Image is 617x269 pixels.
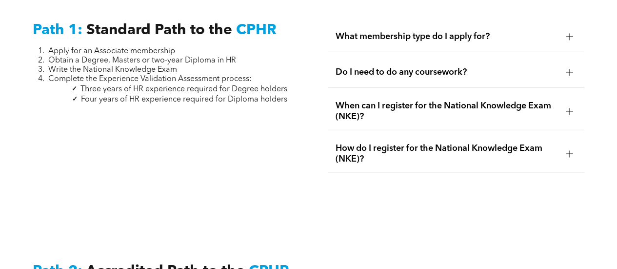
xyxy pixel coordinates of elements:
[336,31,558,42] span: What membership type do I apply for?
[48,47,175,55] span: Apply for an Associate membership
[80,85,287,93] span: Three years of HR experience required for Degree holders
[48,75,252,83] span: Complete the Experience Validation Assessment process:
[236,23,277,38] span: CPHR
[336,101,558,122] span: When can I register for the National Knowledge Exam (NKE)?
[336,67,558,78] span: Do I need to do any coursework?
[33,23,82,38] span: Path 1:
[81,96,287,103] span: Four years of HR experience required for Diploma holders
[48,66,177,74] span: Write the National Knowledge Exam
[86,23,232,38] span: Standard Path to the
[336,143,558,165] span: How do I register for the National Knowledge Exam (NKE)?
[48,57,236,64] span: Obtain a Degree, Masters or two-year Diploma in HR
